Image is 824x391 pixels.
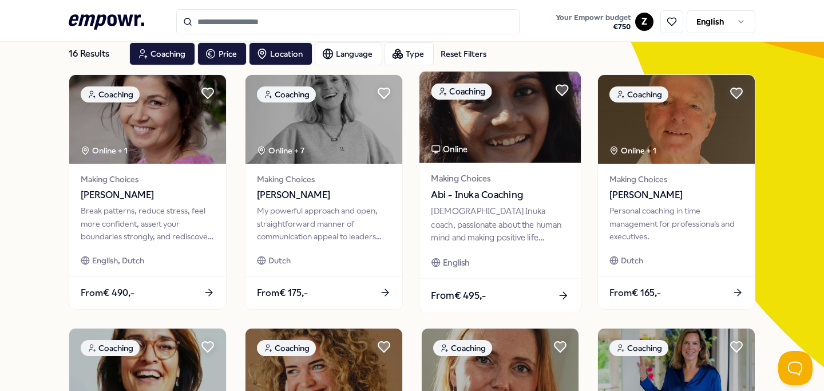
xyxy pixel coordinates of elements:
[268,254,291,267] span: Dutch
[257,188,391,203] span: [PERSON_NAME]
[597,74,755,310] a: package imageCoachingOnline + 1Making Choices[PERSON_NAME]Personal coaching in time management fo...
[385,42,434,65] button: Type
[598,75,755,164] img: package image
[551,10,635,34] a: Your Empowr budget€750
[81,188,215,203] span: [PERSON_NAME]
[553,11,633,34] button: Your Empowr budget€750
[176,9,520,34] input: Search for products, categories or subcategories
[433,340,492,356] div: Coaching
[69,42,120,65] div: 16 Results
[431,83,492,100] div: Coaching
[81,204,215,243] div: Break patterns, reduce stress, feel more confident, assert your boundaries strongly, and rediscov...
[419,71,581,314] a: package imageCoachingOnlineMaking ChoicesAbi - Inuka Coaching[DEMOGRAPHIC_DATA] Inuka coach, pass...
[609,340,668,356] div: Coaching
[69,74,227,310] a: package imageCoachingOnline + 1Making Choices[PERSON_NAME]Break patterns, reduce stress, feel mor...
[431,143,468,156] div: Online
[257,286,308,301] span: From € 175,-
[197,42,247,65] button: Price
[257,173,391,185] span: Making Choices
[245,75,402,164] img: package image
[249,42,312,65] button: Location
[431,188,569,203] span: Abi - Inuka Coaching
[257,86,316,102] div: Coaching
[431,289,486,303] span: From € 495,-
[257,340,316,356] div: Coaching
[609,188,743,203] span: [PERSON_NAME]
[81,340,140,356] div: Coaching
[431,172,569,185] span: Making Choices
[609,204,743,243] div: Personal coaching in time management for professionals and executives.
[441,48,486,60] div: Reset Filters
[129,42,195,65] button: Coaching
[245,74,403,310] a: package imageCoachingOnline + 7Making Choices[PERSON_NAME]My powerful approach and open, straight...
[81,144,128,157] div: Online + 1
[257,144,304,157] div: Online + 7
[556,22,631,31] span: € 750
[92,254,144,267] span: English, Dutch
[315,42,382,65] button: Language
[609,286,661,301] span: From € 165,-
[556,13,631,22] span: Your Empowr budget
[609,173,743,185] span: Making Choices
[419,72,581,163] img: package image
[621,254,643,267] span: Dutch
[778,351,813,385] iframe: Help Scout Beacon - Open
[81,86,140,102] div: Coaching
[609,86,668,102] div: Coaching
[635,13,653,31] button: Z
[81,286,134,301] span: From € 490,-
[443,256,469,269] span: English
[69,75,226,164] img: package image
[609,144,656,157] div: Online + 1
[81,173,215,185] span: Making Choices
[431,205,569,244] div: [DEMOGRAPHIC_DATA] Inuka coach, passionate about the human mind and making positive life changes.
[257,204,391,243] div: My powerful approach and open, straightforward manner of communication appeal to leaders and deci...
